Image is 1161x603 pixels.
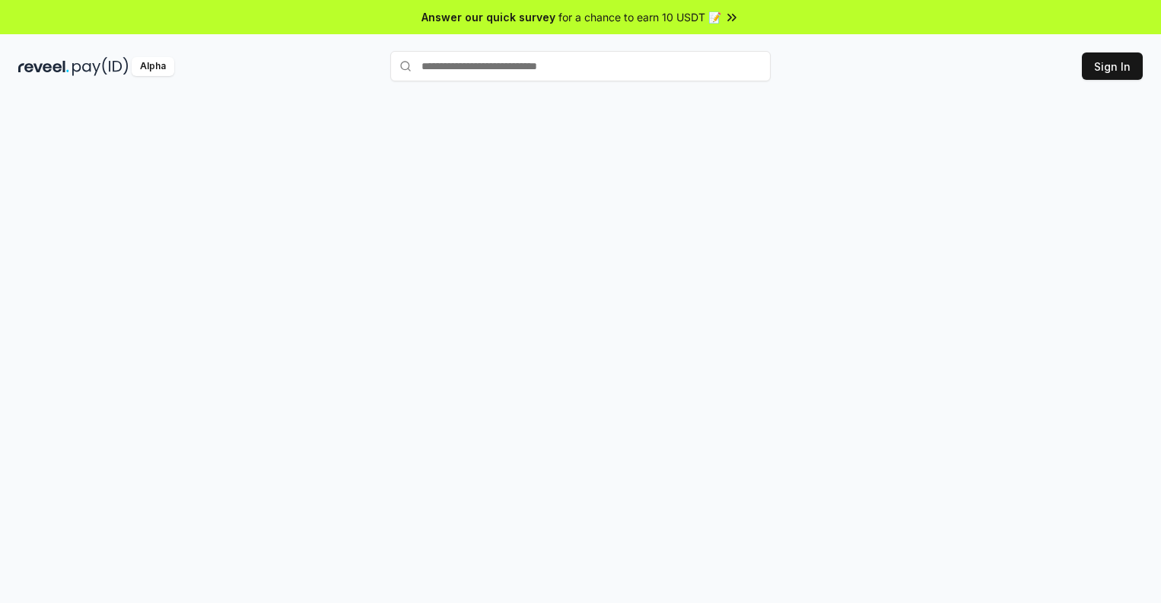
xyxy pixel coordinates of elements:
[1082,52,1143,80] button: Sign In
[18,57,69,76] img: reveel_dark
[558,9,721,25] span: for a chance to earn 10 USDT 📝
[72,57,129,76] img: pay_id
[132,57,174,76] div: Alpha
[421,9,555,25] span: Answer our quick survey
